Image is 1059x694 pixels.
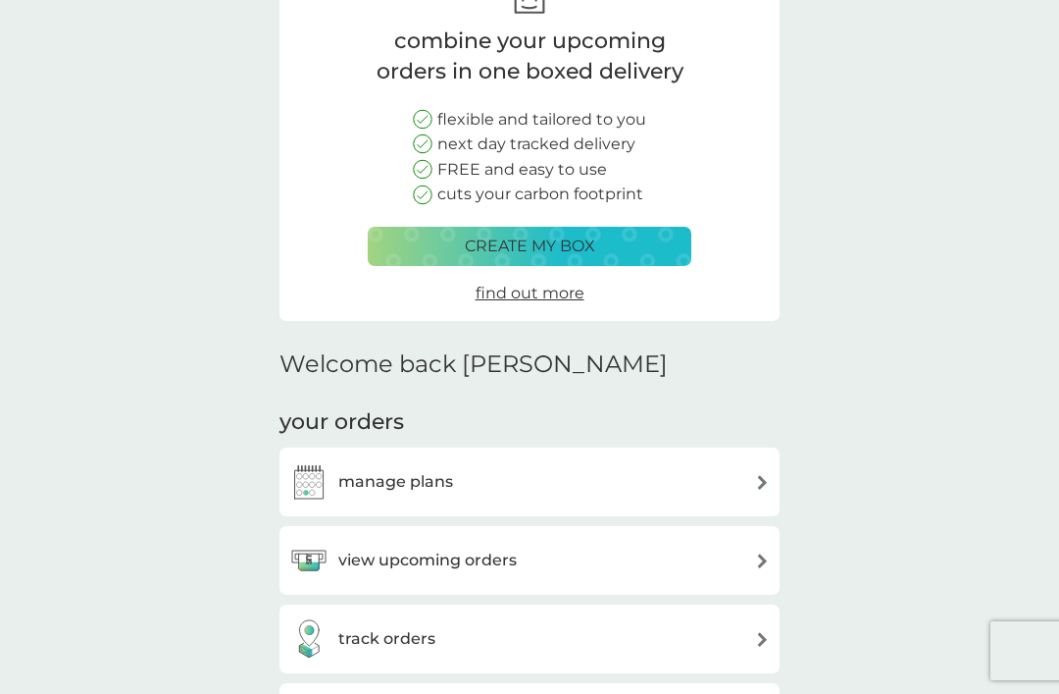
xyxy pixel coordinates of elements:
p: create my box [465,234,595,259]
span: find out more [476,284,584,302]
h3: track orders [338,626,435,652]
img: arrow right [755,554,770,568]
h3: view upcoming orders [338,548,517,573]
h3: manage plans [338,469,453,495]
a: find out more [476,281,584,306]
p: FREE and easy to use [437,157,607,183]
p: cuts your carbon footprint [437,182,643,207]
h3: your orders [279,407,404,438]
img: arrow right [755,475,770,490]
p: combine your upcoming orders in one boxed delivery [368,27,691,87]
h2: Welcome back [PERSON_NAME] [279,350,668,379]
p: next day tracked delivery [437,132,635,157]
button: create my box [368,227,691,266]
img: arrow right [755,632,770,647]
p: flexible and tailored to you [437,107,646,133]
